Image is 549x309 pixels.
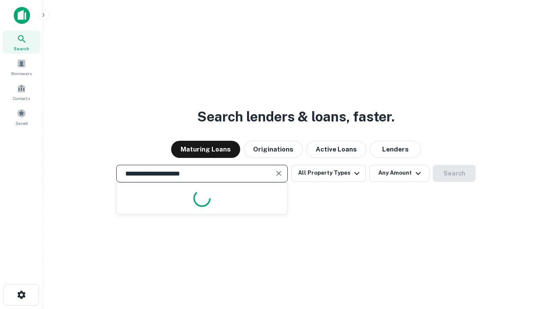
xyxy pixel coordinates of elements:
[3,105,40,128] a: Saved
[506,213,549,254] iframe: Chat Widget
[370,141,421,158] button: Lenders
[14,7,30,24] img: capitalize-icon.png
[171,141,240,158] button: Maturing Loans
[15,120,28,127] span: Saved
[13,95,30,102] span: Contacts
[3,80,40,103] a: Contacts
[3,55,40,79] a: Borrowers
[306,141,366,158] button: Active Loans
[14,45,29,52] span: Search
[244,141,303,158] button: Originations
[3,30,40,54] a: Search
[11,70,32,77] span: Borrowers
[197,106,395,127] h3: Search lenders & loans, faster.
[369,165,429,182] button: Any Amount
[291,165,366,182] button: All Property Types
[273,167,285,179] button: Clear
